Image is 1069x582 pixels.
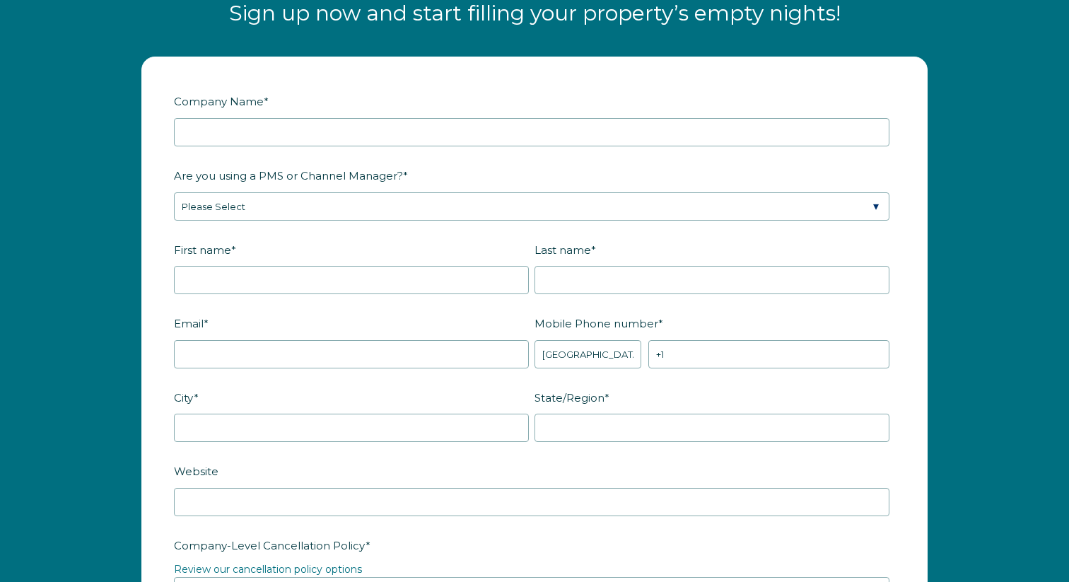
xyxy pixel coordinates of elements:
span: First name [174,239,231,261]
span: Last name [534,239,591,261]
span: State/Region [534,387,604,409]
span: Company Name [174,91,264,112]
span: Website [174,460,218,482]
span: Mobile Phone number [534,313,658,334]
span: Are you using a PMS or Channel Manager? [174,165,403,187]
span: Company-Level Cancellation Policy [174,535,366,557]
span: City [174,387,194,409]
a: Review our cancellation policy options [174,563,362,576]
span: Email [174,313,204,334]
